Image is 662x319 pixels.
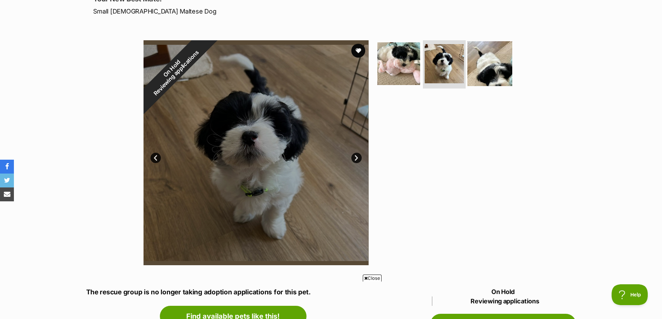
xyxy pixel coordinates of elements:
[425,44,464,83] img: Photo of Neville
[124,21,223,120] div: On Hold
[432,296,576,306] span: Reviewing applications
[430,287,576,306] p: On Hold
[351,153,362,163] a: Next
[363,275,382,282] span: Close
[86,287,380,297] p: The rescue group is no longer taking adoption applications for this pet.
[351,44,365,58] button: favourite
[467,41,512,86] img: Photo of Neville
[612,284,648,305] iframe: Help Scout Beacon - Open
[152,49,200,96] span: Reviewing applications
[150,153,161,163] a: Prev
[205,284,458,316] iframe: Advertisement
[93,7,387,16] p: Small [DEMOGRAPHIC_DATA] Maltese Dog
[377,42,420,85] img: Photo of Neville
